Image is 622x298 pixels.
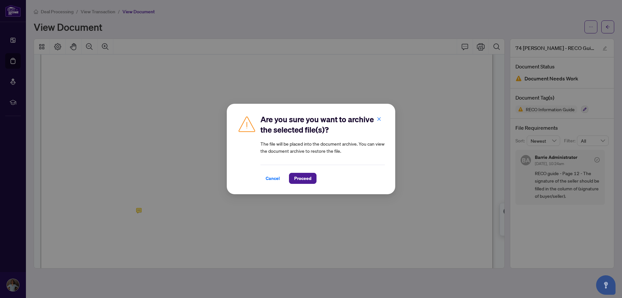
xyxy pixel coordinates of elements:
[260,140,385,154] article: The file will be placed into the document archive. You can view the document archive to restore t...
[596,275,616,295] button: Open asap
[260,173,285,184] button: Cancel
[294,173,311,184] span: Proceed
[377,117,381,121] span: close
[266,173,280,184] span: Cancel
[237,114,257,134] img: Caution Icon
[289,173,317,184] button: Proceed
[260,114,385,135] h2: Are you sure you want to archive the selected file(s)?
